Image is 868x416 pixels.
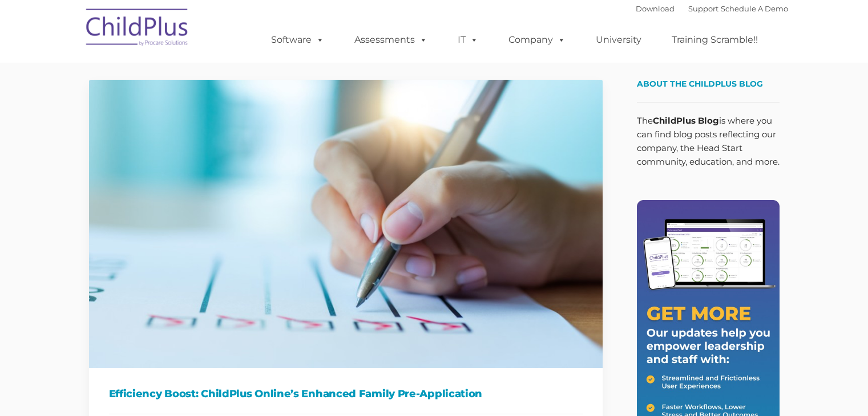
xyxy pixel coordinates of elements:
a: Download [636,4,675,13]
img: Efficiency Boost: ChildPlus Online's Enhanced Family Pre-Application Process - Streamlining Appli... [89,80,603,368]
a: Schedule A Demo [721,4,788,13]
a: IT [446,28,490,51]
a: University [584,28,653,51]
p: The is where you can find blog posts reflecting our company, the Head Start community, education,... [637,114,780,169]
span: About the ChildPlus Blog [637,79,763,89]
a: Software [260,28,336,51]
h1: Efficiency Boost: ChildPlus Online’s Enhanced Family Pre-Application [109,385,583,402]
a: Support [688,4,718,13]
strong: ChildPlus Blog [653,115,719,126]
img: ChildPlus by Procare Solutions [80,1,195,58]
a: Training Scramble!! [660,28,769,51]
a: Assessments [343,28,439,51]
font: | [636,4,788,13]
a: Company [497,28,577,51]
